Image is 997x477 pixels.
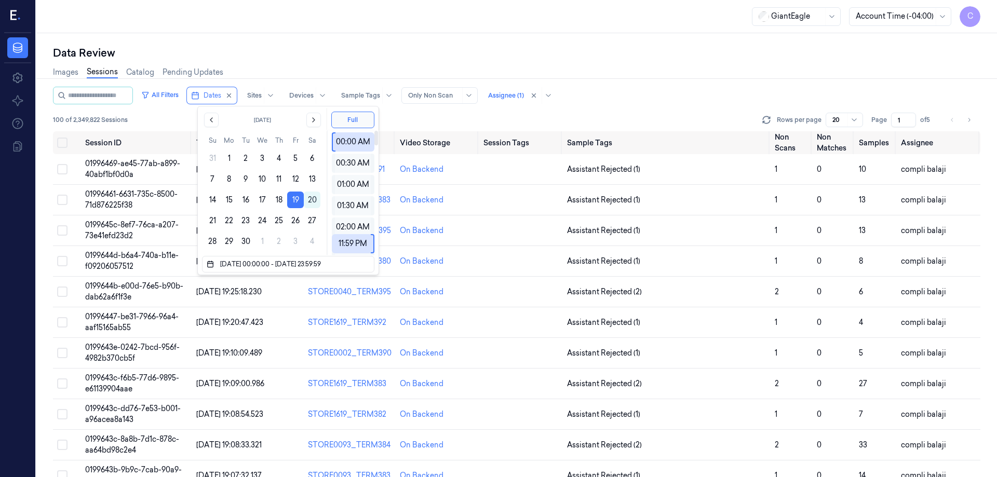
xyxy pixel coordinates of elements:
[204,171,221,187] button: Sunday, September 7th, 2025
[204,192,221,208] button: Sunday, September 14th, 2025
[237,192,254,208] button: Tuesday, September 16th, 2025
[85,189,178,210] span: 01996461-6631-735c-8500-71d876225f38
[775,348,777,358] span: 1
[126,67,154,78] a: Catalog
[192,131,303,154] th: Timestamp (Session)
[304,150,320,167] button: Saturday, September 6th, 2025
[196,379,264,388] span: [DATE] 19:09:00.986
[225,113,300,127] button: [DATE]
[962,113,976,127] button: Go to next page
[196,195,263,205] span: [DATE] 19:48:48.826
[817,379,821,388] span: 0
[775,410,777,419] span: 1
[196,165,260,174] span: [DATE] 19:57:51.571
[306,113,321,127] button: Go to the Next Month
[859,379,867,388] span: 27
[304,233,320,250] button: Saturday, October 4th, 2025
[901,379,946,388] span: compli balaji
[901,256,946,266] span: compli balaji
[196,348,262,358] span: [DATE] 19:10:09.489
[221,135,237,146] th: Monday
[287,150,304,167] button: Friday, September 5th, 2025
[813,131,855,154] th: Non Matches
[335,132,371,152] div: 00:00 AM
[563,131,771,154] th: Sample Tags
[859,348,863,358] span: 5
[87,66,118,78] a: Sessions
[567,256,640,267] span: Assistant Rejected (1)
[479,131,563,154] th: Session Tags
[859,440,867,449] span: 33
[237,233,254,250] button: Tuesday, September 30th, 2025
[335,217,371,237] div: 02:00 AM
[196,318,263,327] span: [DATE] 19:20:47.423
[57,195,68,205] button: Select row
[920,115,937,125] span: of 5
[308,287,392,297] div: STORE0040_TERM395
[567,440,642,451] span: Assistant Rejected (2)
[137,87,183,103] button: All Filters
[187,87,237,104] button: Dates
[271,212,287,229] button: Thursday, September 25th, 2025
[221,212,237,229] button: Monday, September 22nd, 2025
[237,135,254,146] th: Tuesday
[901,195,946,205] span: compli balaji
[400,195,443,206] div: On Backend
[254,192,271,208] button: Wednesday, September 17th, 2025
[53,46,980,60] div: Data Review
[777,115,821,125] p: Rows per page
[196,287,262,296] span: [DATE] 19:25:18.230
[57,225,68,236] button: Select row
[308,378,392,389] div: STORE1619_TERM383
[57,440,68,450] button: Select row
[335,154,371,173] div: 00:30 AM
[204,91,221,100] span: Dates
[57,409,68,419] button: Select row
[53,115,128,125] span: 100 of 2,349,822 Sessions
[901,440,946,449] span: compli balaji
[901,226,946,235] span: compli balaji
[400,256,443,267] div: On Backend
[859,256,863,266] span: 8
[567,287,642,297] span: Assistant Rejected (2)
[960,6,980,27] button: C
[304,171,320,187] button: Saturday, September 13th, 2025
[57,317,68,328] button: Select row
[221,171,237,187] button: Monday, September 8th, 2025
[567,317,640,328] span: Assistant Rejected (1)
[859,287,863,296] span: 6
[204,135,221,146] th: Sunday
[271,233,287,250] button: Thursday, October 2nd, 2025
[287,233,304,250] button: Friday, October 3rd, 2025
[567,164,640,175] span: Assistant Rejected (1)
[196,256,260,266] span: [DATE] 19:27:18.710
[859,195,866,205] span: 13
[57,164,68,174] button: Select row
[254,150,271,167] button: Wednesday, September 3rd, 2025
[775,318,777,327] span: 1
[335,175,371,194] div: 01:00 AM
[308,409,392,420] div: STORE1619_TERM382
[163,67,223,78] a: Pending Updates
[254,135,271,146] th: Wednesday
[775,379,779,388] span: 2
[567,348,640,359] span: Assistant Rejected (1)
[335,196,371,215] div: 01:30 AM
[771,131,813,154] th: Non Scans
[221,150,237,167] button: Monday, September 1st, 2025
[859,226,866,235] span: 13
[945,113,976,127] nav: pagination
[817,318,821,327] span: 0
[308,440,392,451] div: STORE0093_TERM384
[897,131,980,154] th: Assignee
[85,220,179,240] span: 0199645c-8ef7-76ca-a207-73e41efd23d2
[859,410,863,419] span: 7
[85,434,179,455] span: 0199643c-8a8b-7d1c-878c-aa64bd98c2e4
[57,348,68,358] button: Select row
[817,165,821,174] span: 0
[287,192,304,208] button: Friday, September 19th, 2025, selected
[335,234,370,253] div: 11:59 PM
[817,195,821,205] span: 0
[287,171,304,187] button: Friday, September 12th, 2025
